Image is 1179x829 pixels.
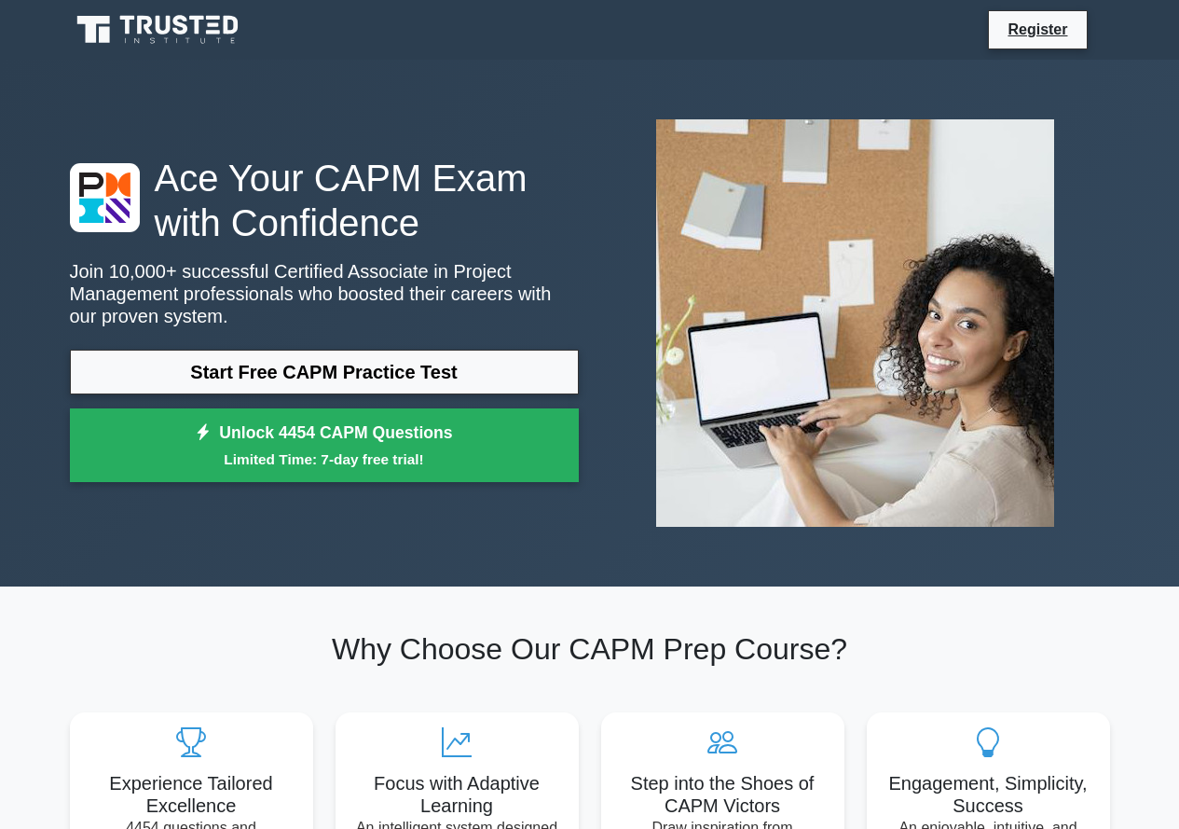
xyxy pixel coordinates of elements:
h5: Engagement, Simplicity, Success [882,772,1095,817]
h5: Focus with Adaptive Learning [350,772,564,817]
a: Start Free CAPM Practice Test [70,350,579,394]
h2: Why Choose Our CAPM Prep Course? [70,631,1110,667]
p: Join 10,000+ successful Certified Associate in Project Management professionals who boosted their... [70,260,579,327]
h1: Ace Your CAPM Exam with Confidence [70,156,579,245]
small: Limited Time: 7-day free trial! [93,449,555,470]
a: Register [996,18,1078,41]
h5: Step into the Shoes of CAPM Victors [616,772,829,817]
a: Unlock 4454 CAPM QuestionsLimited Time: 7-day free trial! [70,408,579,483]
h5: Experience Tailored Excellence [85,772,298,817]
